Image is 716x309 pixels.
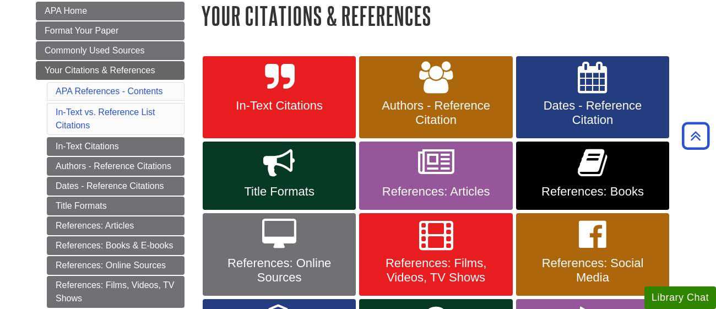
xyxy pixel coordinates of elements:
a: References: Films, Videos, TV Shows [47,276,185,308]
a: Commonly Used Sources [36,41,185,60]
a: References: Books [516,142,669,210]
a: References: Online Sources [47,256,185,275]
a: Dates - Reference Citation [516,56,669,139]
a: References: Articles [47,216,185,235]
span: Your Citations & References [45,66,155,75]
span: APA Home [45,6,87,15]
span: References: Articles [367,185,504,199]
a: Authors - Reference Citation [359,56,512,139]
a: In-Text vs. Reference List Citations [56,107,155,130]
a: Back to Top [678,128,713,143]
a: Title Formats [47,197,185,215]
span: References: Books [524,185,661,199]
a: References: Social Media [516,213,669,296]
span: Dates - Reference Citation [524,99,661,127]
a: Your Citations & References [36,61,185,80]
h1: Your Citations & References [201,2,680,30]
a: References: Films, Videos, TV Shows [359,213,512,296]
a: References: Books & E-books [47,236,185,255]
span: Format Your Paper [45,26,118,35]
span: Commonly Used Sources [45,46,144,55]
a: In-Text Citations [47,137,185,156]
a: References: Articles [359,142,512,210]
a: Authors - Reference Citations [47,157,185,176]
a: Dates - Reference Citations [47,177,185,196]
button: Library Chat [644,286,716,309]
span: Title Formats [211,185,348,199]
span: References: Online Sources [211,256,348,285]
span: References: Social Media [524,256,661,285]
span: References: Films, Videos, TV Shows [367,256,504,285]
a: Format Your Paper [36,21,185,40]
a: Title Formats [203,142,356,210]
a: In-Text Citations [203,56,356,139]
span: In-Text Citations [211,99,348,113]
span: Authors - Reference Citation [367,99,504,127]
a: References: Online Sources [203,213,356,296]
a: APA References - Contents [56,86,162,96]
a: APA Home [36,2,185,20]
